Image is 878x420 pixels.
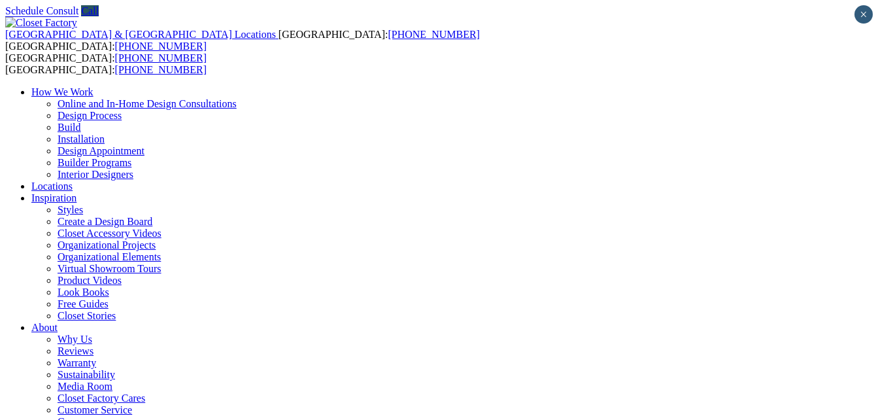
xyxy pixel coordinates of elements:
a: Closet Accessory Videos [58,228,161,239]
a: Look Books [58,287,109,298]
a: Organizational Elements [58,251,161,262]
a: Online and In-Home Design Consultations [58,98,237,109]
a: Closet Factory Cares [58,393,145,404]
a: [PHONE_NUMBER] [115,41,207,52]
a: Closet Stories [58,310,116,321]
span: [GEOGRAPHIC_DATA] & [GEOGRAPHIC_DATA] Locations [5,29,276,40]
span: [GEOGRAPHIC_DATA]: [GEOGRAPHIC_DATA]: [5,52,207,75]
a: Build [58,122,81,133]
a: [PHONE_NUMBER] [115,52,207,63]
a: Product Videos [58,275,122,286]
a: Inspiration [31,192,76,203]
a: Design Appointment [58,145,144,156]
img: Closet Factory [5,17,77,29]
span: [GEOGRAPHIC_DATA]: [GEOGRAPHIC_DATA]: [5,29,480,52]
a: Styles [58,204,83,215]
a: Why Us [58,334,92,345]
a: Organizational Projects [58,239,156,251]
a: Installation [58,133,105,145]
a: Builder Programs [58,157,131,168]
a: Locations [31,181,73,192]
button: Close [854,5,873,24]
a: [PHONE_NUMBER] [115,64,207,75]
a: Warranty [58,357,96,368]
a: How We Work [31,86,93,97]
a: Schedule Consult [5,5,78,16]
a: Create a Design Board [58,216,152,227]
a: Call [81,5,99,16]
a: About [31,322,58,333]
a: Customer Service [58,404,132,415]
a: Media Room [58,381,112,392]
a: Sustainability [58,369,115,380]
a: [GEOGRAPHIC_DATA] & [GEOGRAPHIC_DATA] Locations [5,29,279,40]
a: Virtual Showroom Tours [58,263,161,274]
a: Reviews [58,345,93,357]
a: [PHONE_NUMBER] [388,29,479,40]
a: Free Guides [58,298,109,309]
a: Design Process [58,110,122,121]
a: Interior Designers [58,169,133,180]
